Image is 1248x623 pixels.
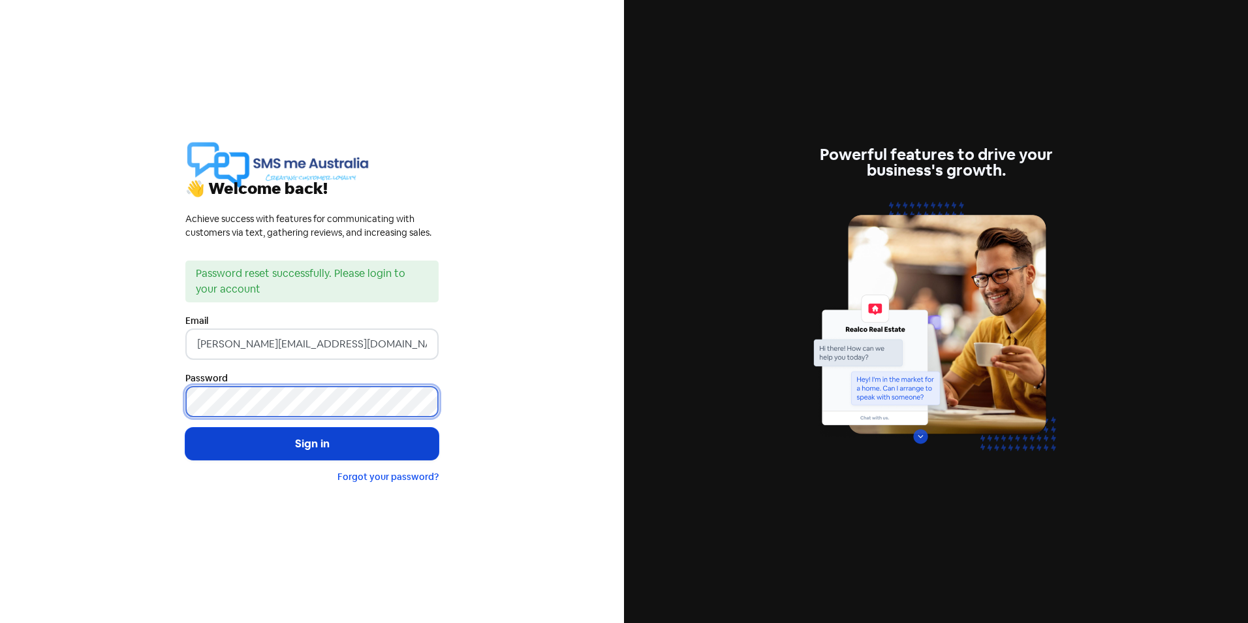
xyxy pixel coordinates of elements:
label: Password [185,372,228,385]
div: Achieve success with features for communicating with customers via text, gathering reviews, and i... [185,212,439,240]
img: web-chat [809,194,1063,475]
input: Enter your email address... [185,328,439,360]
div: Powerful features to drive your business's growth. [809,147,1063,178]
button: Sign in [185,428,439,460]
div: 👋 Welcome back! [185,181,439,197]
label: Email [185,314,208,328]
div: Password reset successfully. Please login to your account [185,261,439,302]
a: Forgot your password? [337,471,439,483]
